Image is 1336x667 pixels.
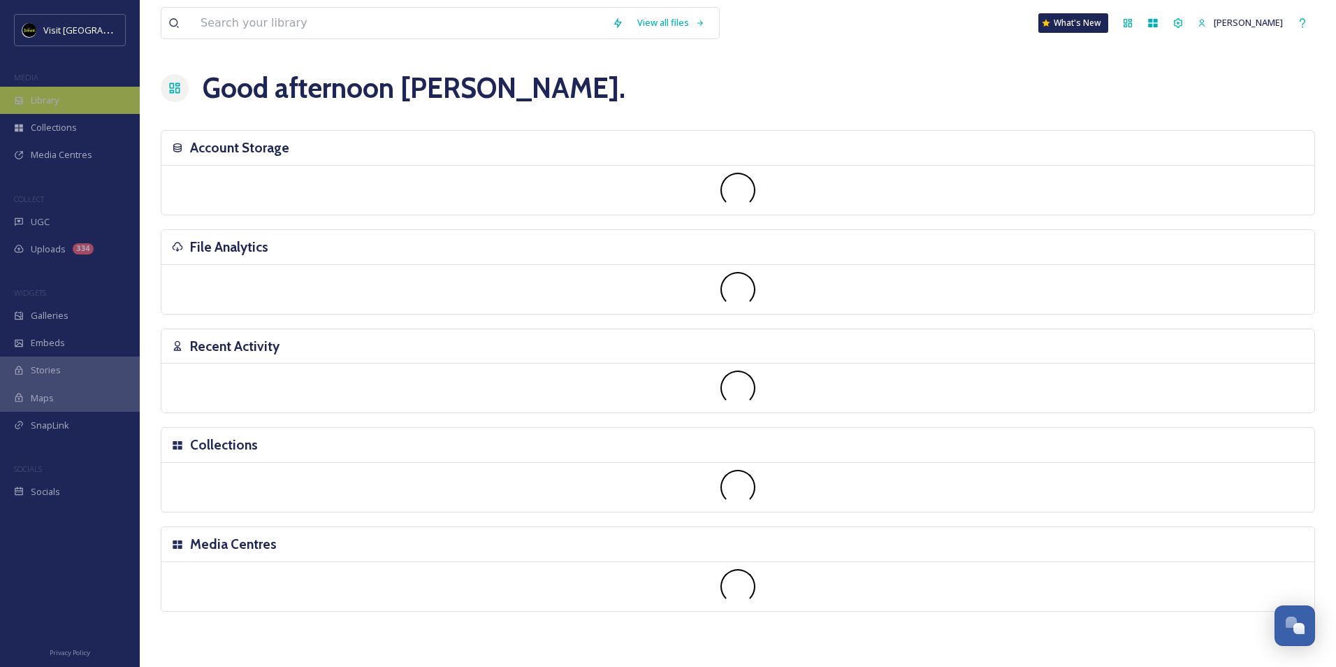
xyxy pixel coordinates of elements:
div: 334 [73,243,94,254]
a: [PERSON_NAME] [1191,9,1290,36]
input: Search your library [194,8,605,38]
a: View all files [630,9,712,36]
button: Open Chat [1275,605,1315,646]
a: Privacy Policy [50,643,90,660]
span: COLLECT [14,194,44,204]
h3: Media Centres [190,534,277,554]
span: Collections [31,121,77,134]
span: SOCIALS [14,464,42,474]
span: Library [31,94,59,107]
span: WIDGETS [14,287,46,298]
span: Socials [31,485,60,499]
span: Maps [31,392,54,405]
img: VISIT%20DETROIT%20LOGO%20-%20BLACK%20BACKGROUND.png [22,23,36,37]
h3: File Analytics [190,237,268,257]
span: Embeds [31,336,65,350]
span: Visit [GEOGRAPHIC_DATA] [43,23,152,36]
span: Stories [31,364,61,377]
span: UGC [31,215,50,229]
span: Galleries [31,309,68,322]
h3: Collections [190,435,258,455]
h3: Account Storage [190,138,289,158]
h3: Recent Activity [190,336,279,357]
h1: Good afternoon [PERSON_NAME] . [203,67,625,109]
span: [PERSON_NAME] [1214,16,1283,29]
span: Media Centres [31,148,92,162]
span: SnapLink [31,419,69,432]
span: MEDIA [14,72,38,83]
span: Privacy Policy [50,648,90,657]
a: What's New [1038,13,1108,33]
span: Uploads [31,243,66,256]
